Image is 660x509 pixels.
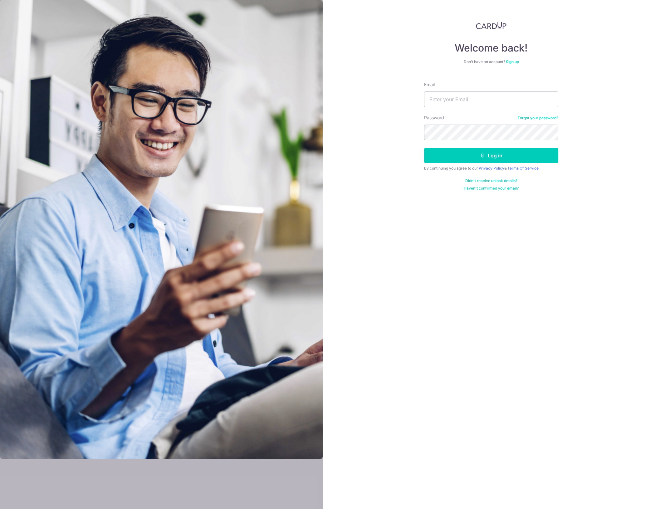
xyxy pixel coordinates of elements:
[424,91,558,107] input: Enter your Email
[506,59,519,64] a: Sign up
[424,59,558,64] div: Don’t have an account?
[479,166,504,170] a: Privacy Policy
[424,166,558,171] div: By continuing you agree to our &
[424,42,558,54] h4: Welcome back!
[424,115,444,121] label: Password
[424,82,435,88] label: Email
[465,178,517,183] a: Didn't receive unlock details?
[507,166,539,170] a: Terms Of Service
[518,116,558,121] a: Forgot your password?
[424,148,558,163] button: Log in
[464,186,519,191] a: Haven't confirmed your email?
[476,22,506,29] img: CardUp Logo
